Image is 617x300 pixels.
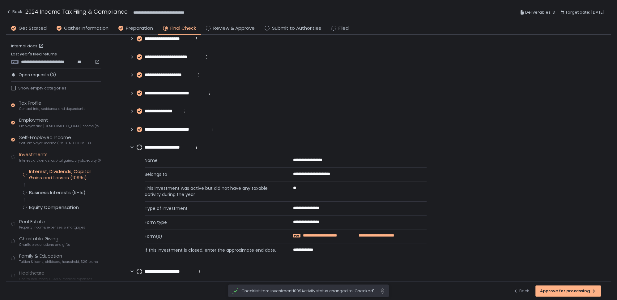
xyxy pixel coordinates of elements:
svg: close [380,288,385,294]
div: Approve for processing [540,288,596,294]
span: Tuition & loans, childcare, household, 529 plans [19,259,98,264]
span: Interest, dividends, capital gains, crypto, equity (1099s, K-1s) [19,158,101,163]
div: Self-Employed Income [19,134,91,146]
span: Submit to Authorities [272,25,321,32]
div: Real Estate [19,218,85,230]
span: Employee and [DEMOGRAPHIC_DATA] income (W-2s) [19,124,101,128]
span: Property income, expenses & mortgages [19,225,85,230]
span: Target date: [DATE] [565,9,605,16]
button: Approve for processing [535,285,601,297]
div: Back [513,288,529,294]
span: Charitable donations and gifts [19,242,70,247]
div: Healthcare [19,270,92,281]
span: Filed [338,25,349,32]
div: Charitable Giving [19,235,70,247]
div: Employment [19,117,101,128]
div: Investments [19,151,101,163]
span: Form type [145,219,278,225]
a: Internal docs [11,43,45,49]
div: Last year's filed returns [11,51,101,64]
span: This investment was active but did not have any taxable activity during the year [145,185,278,198]
h1: 2024 Income Tax Filing & Compliance [25,7,128,16]
span: Type of investment [145,205,278,211]
button: Back [6,7,22,18]
span: Gather Information [64,25,109,32]
span: Self-employed income (1099-NEC, 1099-K) [19,141,91,146]
span: Belongs to [145,171,278,177]
div: Back [6,8,22,15]
span: Checklist item investment1099Activity status changed to 'Checked' [241,288,380,294]
div: Equity Compensation [29,204,79,211]
div: Business Interests (K-1s) [29,189,86,196]
span: Open requests (0) [19,72,56,78]
div: Family & Education [19,253,98,264]
span: Form(s) [145,233,278,239]
span: Deliverables: 3 [525,9,555,16]
span: Name [145,157,278,163]
span: Review & Approve [213,25,255,32]
span: Get Started [19,25,47,32]
span: Preparation [126,25,153,32]
button: Back [513,285,529,297]
span: Final Check [170,25,196,32]
span: Contact info, residence, and dependents [19,107,86,111]
div: Tax Profile [19,100,86,111]
div: Interest, Dividends, Capital Gains and Losses (1099s) [29,168,101,181]
span: Health insurance, HSAs & medical expenses [19,277,92,281]
span: If this investment is closed, enter the approximate end date. [145,247,278,253]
